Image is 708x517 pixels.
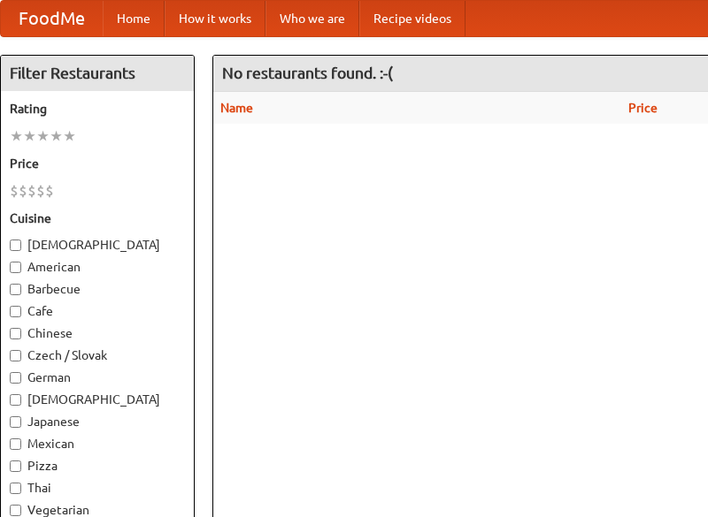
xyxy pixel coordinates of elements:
h5: Price [10,155,185,172]
input: [DEMOGRAPHIC_DATA] [10,394,21,406]
li: ★ [23,126,36,146]
input: [DEMOGRAPHIC_DATA] [10,239,21,251]
a: FoodMe [1,1,103,36]
label: Chinese [10,324,185,342]
a: Name [220,101,253,115]
h5: Rating [10,100,185,118]
input: Vegetarian [10,505,21,516]
label: German [10,369,185,386]
input: Japanese [10,416,21,428]
li: $ [45,181,54,201]
input: German [10,372,21,384]
label: Mexican [10,435,185,452]
input: Mexican [10,438,21,450]
a: Recipe videos [359,1,466,36]
label: Pizza [10,457,185,475]
li: ★ [10,126,23,146]
h4: Filter Restaurants [1,56,194,91]
input: American [10,262,21,273]
label: Barbecue [10,280,185,298]
label: Japanese [10,413,185,430]
h5: Cuisine [10,209,185,227]
li: $ [10,181,19,201]
input: Barbecue [10,284,21,295]
label: [DEMOGRAPHIC_DATA] [10,391,185,408]
input: Chinese [10,328,21,339]
li: ★ [36,126,50,146]
ng-pluralize: No restaurants found. :-( [222,65,393,81]
li: $ [27,181,36,201]
label: Czech / Slovak [10,346,185,364]
input: Czech / Slovak [10,350,21,361]
li: ★ [50,126,63,146]
label: [DEMOGRAPHIC_DATA] [10,236,185,254]
input: Thai [10,483,21,494]
label: American [10,258,185,276]
a: Price [628,101,658,115]
li: $ [36,181,45,201]
label: Thai [10,479,185,497]
a: Who we are [265,1,359,36]
input: Cafe [10,306,21,317]
a: How it works [165,1,265,36]
li: $ [19,181,27,201]
label: Cafe [10,302,185,320]
li: ★ [63,126,76,146]
a: Home [103,1,165,36]
input: Pizza [10,460,21,472]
